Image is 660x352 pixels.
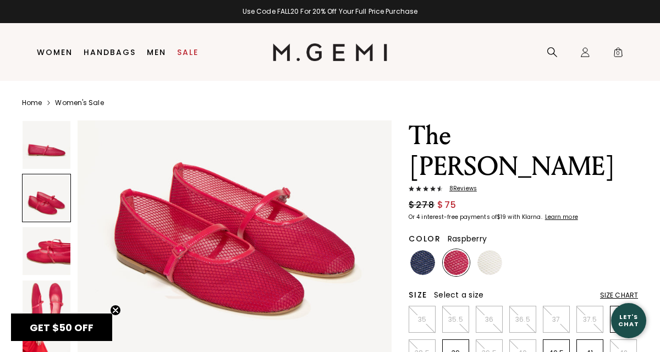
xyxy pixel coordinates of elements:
[23,280,70,328] img: The Amabile
[23,227,70,275] img: The Amabile
[434,289,483,300] span: Select a size
[177,48,199,57] a: Sale
[11,313,112,341] div: GET $50 OFFClose teaser
[273,43,388,61] img: M.Gemi
[55,98,103,107] a: Women's Sale
[22,98,42,107] a: Home
[543,315,569,324] p: 37
[545,213,578,221] klarna-placement-style-cta: Learn more
[409,234,441,243] h2: Color
[84,48,136,57] a: Handbags
[611,313,646,327] div: Let's Chat
[409,199,435,212] span: $278
[577,315,603,324] p: 37.5
[110,305,121,316] button: Close teaser
[409,185,638,194] a: 8Reviews
[444,250,469,275] img: Raspberry
[497,213,506,221] klarna-placement-style-amount: $19
[476,315,502,324] p: 36
[23,121,70,169] img: The Amabile
[409,315,435,324] p: 35
[147,48,166,57] a: Men
[443,315,469,324] p: 35.5
[613,49,624,60] span: 0
[508,213,543,221] klarna-placement-style-body: with Klarna
[437,199,457,212] span: $75
[477,250,502,275] img: White
[443,185,477,192] span: 8 Review s
[544,214,578,221] a: Learn more
[410,250,435,275] img: Navy
[510,315,536,324] p: 36.5
[610,315,636,324] p: 38
[409,213,497,221] klarna-placement-style-body: Or 4 interest-free payments of
[448,233,487,244] span: Raspberry
[30,321,94,334] span: GET $50 OFF
[409,120,638,182] h1: The [PERSON_NAME]
[600,291,638,300] div: Size Chart
[37,48,73,57] a: Women
[409,290,427,299] h2: Size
